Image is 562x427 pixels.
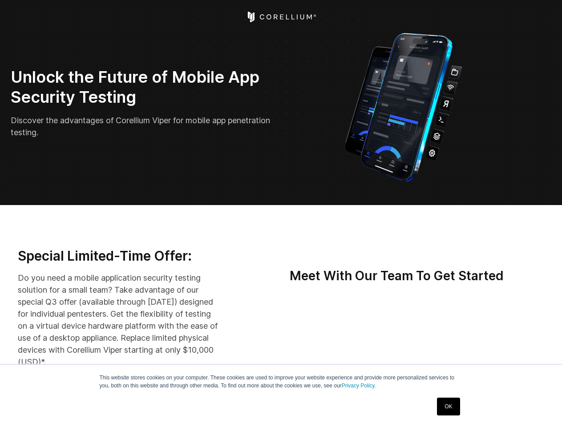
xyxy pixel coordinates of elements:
[100,374,463,390] p: This website stores cookies on your computer. These cookies are used to improve your website expe...
[11,67,275,107] h2: Unlock the Future of Mobile App Security Testing
[11,116,270,137] span: Discover the advantages of Corellium Viper for mobile app penetration testing.
[290,268,504,283] strong: Meet With Our Team To Get Started
[342,383,376,389] a: Privacy Policy.
[246,12,316,22] a: Corellium Home
[18,248,220,265] h3: Special Limited-Time Offer:
[336,28,470,184] img: Corellium_VIPER_Hero_1_1x
[437,398,460,415] a: OK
